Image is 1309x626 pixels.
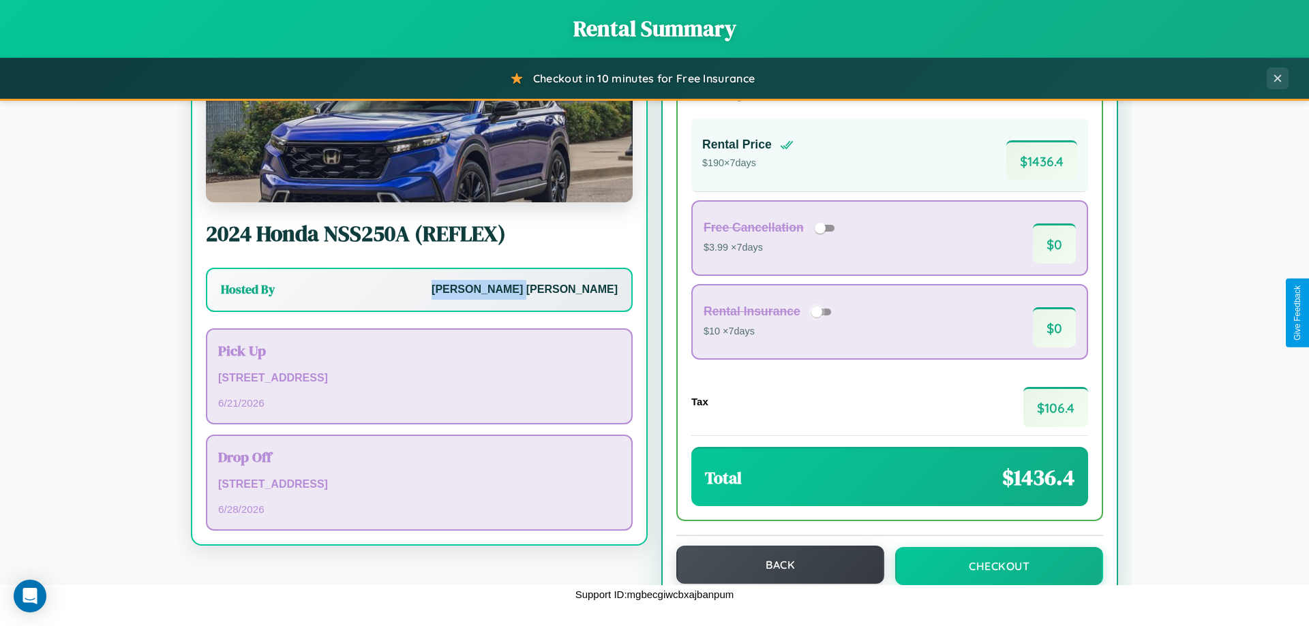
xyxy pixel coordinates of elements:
[702,138,772,152] h4: Rental Price
[218,500,620,518] p: 6 / 28 / 2026
[432,280,618,300] p: [PERSON_NAME] [PERSON_NAME]
[1033,223,1076,264] span: $ 0
[206,66,633,202] img: Honda NSS250A (REFLEX)
[1033,307,1076,347] span: $ 0
[705,467,742,489] h3: Total
[1023,387,1088,427] span: $ 106.4
[895,547,1103,585] button: Checkout
[676,546,884,584] button: Back
[575,585,734,604] p: Support ID: mgbecgiwcbxajbanpum
[218,447,620,467] h3: Drop Off
[704,323,836,341] p: $10 × 7 days
[1002,463,1074,492] span: $ 1436.4
[1293,285,1302,341] div: Give Feedback
[221,281,275,298] h3: Hosted By
[533,72,755,85] span: Checkout in 10 minutes for Free Insurance
[218,341,620,360] h3: Pick Up
[704,221,804,235] h4: Free Cancellation
[704,239,839,257] p: $3.99 × 7 days
[206,219,633,249] h2: 2024 Honda NSS250A (REFLEX)
[1006,140,1077,181] span: $ 1436.4
[14,14,1295,44] h1: Rental Summary
[14,580,46,612] div: Open Intercom Messenger
[218,475,620,495] p: [STREET_ADDRESS]
[691,396,708,407] h4: Tax
[218,369,620,388] p: [STREET_ADDRESS]
[218,394,620,412] p: 6 / 21 / 2026
[702,155,794,172] p: $ 190 × 7 days
[704,304,800,319] h4: Rental Insurance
